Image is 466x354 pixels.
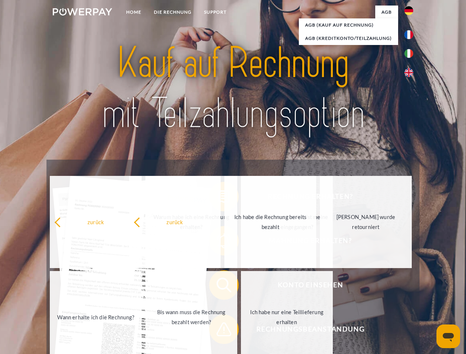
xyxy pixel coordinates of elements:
[404,30,413,39] img: fr
[375,6,398,19] a: agb
[198,6,233,19] a: SUPPORT
[404,49,413,58] img: it
[245,307,328,327] div: Ich habe nur eine Teillieferung erhalten
[299,18,398,32] a: AGB (Kauf auf Rechnung)
[436,324,460,348] iframe: Schaltfläche zum Öffnen des Messaging-Fensters
[120,6,148,19] a: Home
[54,312,137,322] div: Wann erhalte ich die Rechnung?
[324,212,407,232] div: [PERSON_NAME] wurde retourniert
[53,8,112,15] img: logo-powerpay-white.svg
[134,217,217,227] div: zurück
[54,217,137,227] div: zurück
[148,6,198,19] a: DIE RECHNUNG
[299,32,398,45] a: AGB (Kreditkonto/Teilzahlung)
[229,212,312,232] div: Ich habe die Rechnung bereits bezahlt
[404,68,413,77] img: en
[70,35,396,141] img: title-powerpay_de.svg
[150,307,233,327] div: Bis wann muss die Rechnung bezahlt werden?
[404,6,413,15] img: de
